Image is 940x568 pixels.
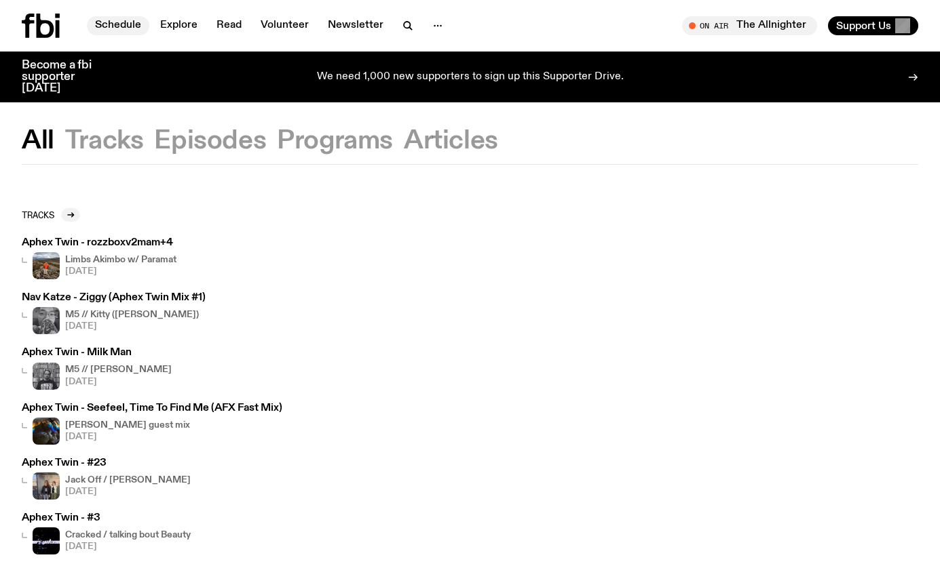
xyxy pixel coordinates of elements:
[22,238,176,279] a: Aphex Twin - rozzboxv2mam+4Limbs Akimbo w/ Paramat[DATE]
[404,129,498,153] button: Articles
[22,513,191,523] h3: Aphex Twin - #3
[33,418,60,445] img: A piece of fabric is pierced by sewing pins with different coloured heads, a rainbow light is cas...
[65,365,172,374] h4: M5 // [PERSON_NAME]
[22,403,282,413] h3: Aphex Twin - Seefeel, Time To Find Me (AFX Fast Mix)
[22,513,191,554] a: Aphex Twin - #3Logo for Podcast Cracked. Black background, with white writing, with glass smashin...
[828,16,918,35] button: Support Us
[65,310,199,319] h4: M5 // Kitty ([PERSON_NAME])
[277,129,393,153] button: Programs
[208,16,250,35] a: Read
[65,421,190,430] h4: [PERSON_NAME] guest mix
[65,432,190,441] span: [DATE]
[33,527,60,554] img: Logo for Podcast Cracked. Black background, with white writing, with glass smashing graphics
[154,129,266,153] button: Episodes
[22,458,191,500] a: Aphex Twin - #23Jack Off / [PERSON_NAME][DATE]
[22,209,54,220] h2: Tracks
[65,476,191,485] h4: Jack Off / [PERSON_NAME]
[65,531,191,540] h4: Cracked / talking bout Beauty
[22,293,206,303] h3: Nav Katze - Ziggy (Aphex Twin Mix #1)
[836,20,891,32] span: Support Us
[22,348,172,389] a: Aphex Twin - Milk ManM5 // [PERSON_NAME][DATE]
[22,238,176,248] h3: Aphex Twin - rozzboxv2mam+4
[682,16,817,35] button: On AirThe Allnighter
[22,293,206,334] a: Nav Katze - Ziggy (Aphex Twin Mix #1)M5 // Kitty ([PERSON_NAME])[DATE]
[22,403,282,445] a: Aphex Twin - Seefeel, Time To Find Me (AFX Fast Mix)A piece of fabric is pierced by sewing pins w...
[65,322,199,331] span: [DATE]
[65,267,176,276] span: [DATE]
[65,542,191,551] span: [DATE]
[252,16,317,35] a: Volunteer
[317,71,624,83] p: We need 1,000 new supporters to sign up this Supporter Drive.
[87,16,149,35] a: Schedule
[152,16,206,35] a: Explore
[22,458,191,468] h3: Aphex Twin - #23
[22,129,54,153] button: All
[320,16,392,35] a: Newsletter
[65,378,172,386] span: [DATE]
[65,129,144,153] button: Tracks
[22,348,172,358] h3: Aphex Twin - Milk Man
[65,487,191,496] span: [DATE]
[22,208,80,222] a: Tracks
[22,60,109,94] h3: Become a fbi supporter [DATE]
[65,256,176,264] h4: Limbs Akimbo w/ Paramat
